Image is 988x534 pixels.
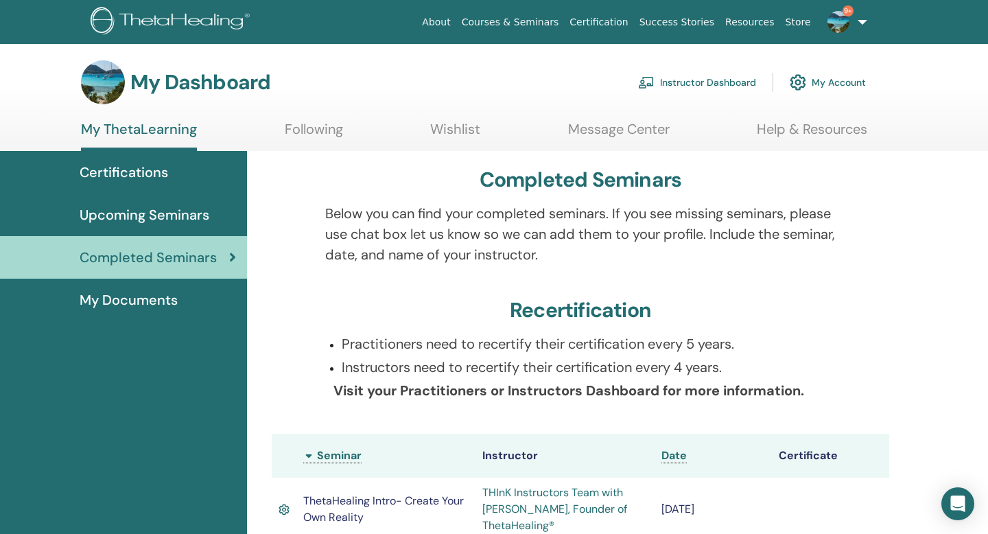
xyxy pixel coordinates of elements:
a: Message Center [568,121,670,148]
a: Instructor Dashboard [638,67,756,97]
span: 9+ [843,5,854,16]
div: Open Intercom Messenger [941,487,974,520]
a: THInK Instructors Team with [PERSON_NAME], Founder of ThetaHealing® [482,485,627,533]
a: Courses & Seminars [456,10,565,35]
img: cog.svg [790,71,806,94]
span: Certifications [80,162,168,183]
span: My Documents [80,290,178,310]
img: Active Certificate [279,502,290,518]
span: Upcoming Seminars [80,205,209,225]
p: Below you can find your completed seminars. If you see missing seminars, please use chat box let ... [325,203,836,265]
h3: Completed Seminars [480,167,682,192]
a: Date [661,448,687,463]
h3: Recertification [510,298,651,323]
a: Certification [564,10,633,35]
a: Help & Resources [757,121,867,148]
img: chalkboard-teacher.svg [638,76,655,89]
h3: My Dashboard [130,70,270,95]
p: Instructors need to recertify their certification every 4 years. [342,357,836,378]
p: Practitioners need to recertify their certification every 5 years. [342,334,836,354]
a: About [416,10,456,35]
th: Instructor [475,434,655,478]
a: My ThetaLearning [81,121,197,151]
a: Success Stories [634,10,720,35]
a: Wishlist [430,121,480,148]
th: Certificate [772,434,889,478]
img: logo.png [91,7,255,38]
a: Resources [720,10,780,35]
span: Completed Seminars [80,247,217,268]
a: My Account [790,67,866,97]
a: Store [780,10,816,35]
b: Visit your Practitioners or Instructors Dashboard for more information. [333,382,804,399]
img: default.jpg [81,60,125,104]
span: ThetaHealing Intro- Create Your Own Reality [303,494,464,524]
img: default.jpg [827,11,849,33]
a: Following [285,121,343,148]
